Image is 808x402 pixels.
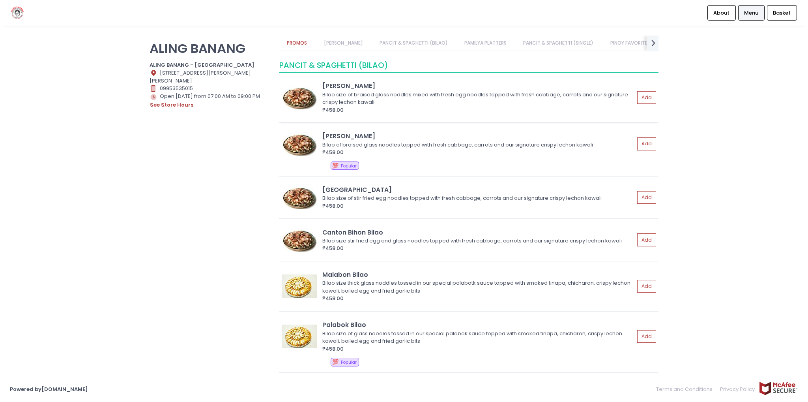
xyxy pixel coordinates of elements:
[602,36,658,51] a: PINOY FAVORITES
[707,5,736,20] a: About
[322,320,634,329] div: Palabok Bilao
[150,61,254,69] b: ALING BANANG - [GEOGRAPHIC_DATA]
[759,381,798,395] img: mcafee-secure
[150,85,269,92] div: 09953535015
[322,141,632,149] div: Bilao of braised glass noodles topped with fresh cabbage, carrots and our signature crispy lechon...
[322,131,634,141] div: [PERSON_NAME]
[10,6,25,20] img: logo
[716,381,759,397] a: Privacy Policy
[10,385,88,393] a: Powered by[DOMAIN_NAME]
[322,148,634,156] div: ₱458.00
[282,132,317,156] img: Bihon Bilao
[637,137,656,150] button: Add
[322,91,632,106] div: Bilao size of braised glass noddles mixed with fresh egg noodles topped with fresh cabbage, carro...
[744,9,758,17] span: Menu
[282,274,317,298] img: Malabon Bilao
[282,325,317,348] img: Palabok Bilao
[637,91,656,104] button: Add
[341,163,357,169] span: Popular
[332,358,339,366] span: 💯
[322,330,632,345] div: Bilao size of glass noodles tossed in our special palabok sauce topped with smoked tinapa, chicha...
[372,36,455,51] a: PANCIT & SPAGHETTI (BILAO)
[282,186,317,209] img: Canton
[150,41,269,56] p: ALING BANANG
[457,36,514,51] a: PAMILYA PLATTERS
[322,345,634,353] div: ₱458.00
[322,185,634,194] div: [GEOGRAPHIC_DATA]
[279,36,315,51] a: PROMOS
[322,295,634,302] div: ₱458.00
[322,81,634,90] div: [PERSON_NAME]
[773,9,791,17] span: Basket
[322,106,634,114] div: ₱458.00
[322,228,634,237] div: Canton Bihon Bilao
[341,359,357,365] span: Popular
[282,228,317,252] img: Canton Bihon Bilao
[322,194,632,202] div: Bilao size of stir fried egg noodles topped with fresh cabbage, carrots and our signature crispy ...
[637,280,656,293] button: Add
[322,237,632,245] div: Bilao size stir fried egg and glass noodles topped with fresh cabbage, carrots and our signature ...
[150,69,269,85] div: [STREET_ADDRESS][PERSON_NAME][PERSON_NAME]
[150,92,269,109] div: Open [DATE] from 07:00 AM to 09:00 PM
[738,5,765,20] a: Menu
[637,233,656,246] button: Add
[316,36,370,51] a: [PERSON_NAME]
[332,162,339,169] span: 💯
[637,191,656,204] button: Add
[150,101,194,109] button: see store hours
[279,60,388,71] span: PANCIT & SPAGHETTI (BILAO)
[516,36,601,51] a: PANCIT & SPAGHETTI (SINGLE)
[282,86,317,109] img: Miki Bihon Bilao
[713,9,729,17] span: About
[637,330,656,343] button: Add
[322,270,634,279] div: Malabon Bilao
[322,202,634,210] div: ₱458.00
[322,279,632,295] div: Bilao size thick glass noddles tossed in our special palabotk sauce topped with smoked tinapa, ch...
[656,381,716,397] a: Terms and Conditions
[322,244,634,252] div: ₱458.00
